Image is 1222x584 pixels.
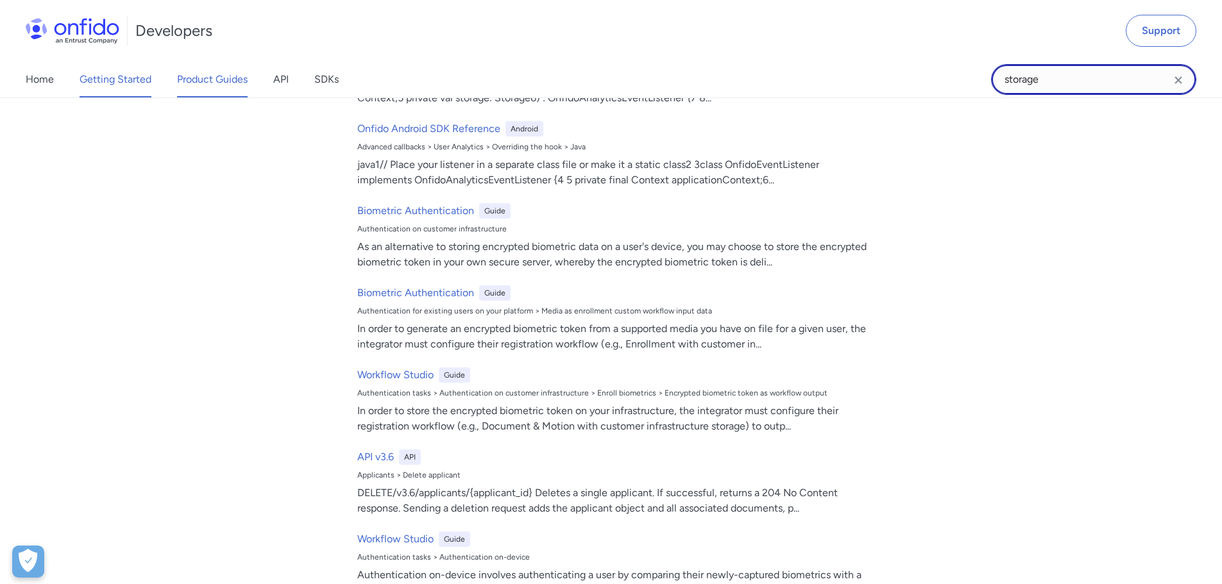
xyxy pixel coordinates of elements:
div: Guide [439,367,470,383]
a: API [273,62,289,97]
h6: API v3.6 [357,449,394,465]
a: Home [26,62,54,97]
div: Authentication tasks > Authentication on customer infrastructure > Enroll biometrics > Encrypted ... [357,388,876,398]
div: In order to store the encrypted biometric token on your infrastructure, the integrator must confi... [357,403,876,434]
div: java1// Place your listener in a separate class file or make it a static class2 3class OnfidoEven... [357,157,876,188]
div: Guide [479,203,511,219]
h6: Workflow Studio [357,531,434,547]
h6: Biometric Authentication [357,203,474,219]
div: Authentication on customer infrastructure [357,224,876,234]
div: Applicants > Delete applicant [357,470,876,480]
div: Advanced callbacks > User Analytics > Overriding the hook > Java [357,142,876,152]
a: API v3.6APIApplicants > Delete applicantDELETE/v3.6/applicants/{applicant_id} Deletes a single ap... [352,444,881,521]
input: Onfido search input field [991,64,1196,95]
h6: Biometric Authentication [357,285,474,301]
div: Guide [479,285,511,301]
a: Support [1126,15,1196,47]
a: Biometric AuthenticationGuideAuthentication for existing users on your platform > Media as enroll... [352,280,881,357]
div: Cookie Preferences [12,546,44,578]
div: DELETE/v3.6/applicants/{applicant_id} Deletes a single applicant. If successful, returns a 204 No... [357,485,876,516]
h6: Workflow Studio [357,367,434,383]
svg: Clear search field button [1171,72,1186,88]
a: Biometric AuthenticationGuideAuthentication on customer infrastructureAs an alternative to storin... [352,198,881,275]
div: In order to generate an encrypted biometric token from a supported media you have on file for a g... [357,321,876,352]
h6: Onfido Android SDK Reference [357,121,500,137]
div: Guide [439,531,470,547]
div: Authentication tasks > Authentication on-device [357,552,876,562]
a: SDKs [314,62,339,97]
a: Onfido Android SDK ReferenceAndroidAdvanced callbacks > User Analytics > Overriding the hook > Ja... [352,116,881,193]
a: Workflow StudioGuideAuthentication tasks > Authentication on customer infrastructure > Enroll bio... [352,362,881,439]
a: Getting Started [80,62,151,97]
div: As an alternative to storing encrypted biometric data on a user's device, you may choose to store... [357,239,876,270]
div: Android [505,121,543,137]
a: Product Guides [177,62,248,97]
div: Authentication for existing users on your platform > Media as enrollment custom workflow input data [357,306,876,316]
img: Onfido Logo [26,18,119,44]
button: Open Preferences [12,546,44,578]
div: API [399,449,421,465]
h1: Developers [135,21,212,41]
